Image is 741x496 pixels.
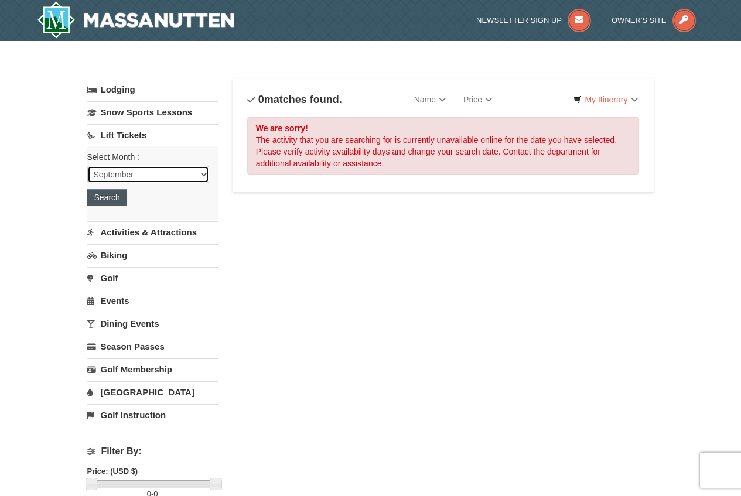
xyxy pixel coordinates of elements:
[87,79,218,100] a: Lodging
[612,16,696,25] a: Owner's Site
[87,381,218,403] a: [GEOGRAPHIC_DATA]
[87,244,218,266] a: Biking
[87,101,218,123] a: Snow Sports Lessons
[87,404,218,426] a: Golf Instruction
[247,117,640,175] div: The activity that you are searching for is currently unavailable online for the date you have sel...
[476,16,591,25] a: Newsletter Sign Up
[87,124,218,146] a: Lift Tickets
[87,151,209,163] label: Select Month :
[476,16,562,25] span: Newsletter Sign Up
[37,1,235,39] img: Massanutten Resort Logo
[405,88,455,111] a: Name
[87,467,138,476] strong: Price: (USD $)
[87,446,218,457] h4: Filter By:
[612,16,667,25] span: Owner's Site
[87,221,218,243] a: Activities & Attractions
[566,91,645,108] a: My Itinerary
[87,336,218,357] a: Season Passes
[247,94,342,105] h4: matches found.
[455,88,501,111] a: Price
[87,189,127,206] button: Search
[37,1,235,39] a: Massanutten Resort
[87,313,218,334] a: Dining Events
[87,267,218,289] a: Golf
[87,358,218,380] a: Golf Membership
[87,290,218,312] a: Events
[256,124,308,133] strong: We are sorry!
[258,94,264,105] span: 0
